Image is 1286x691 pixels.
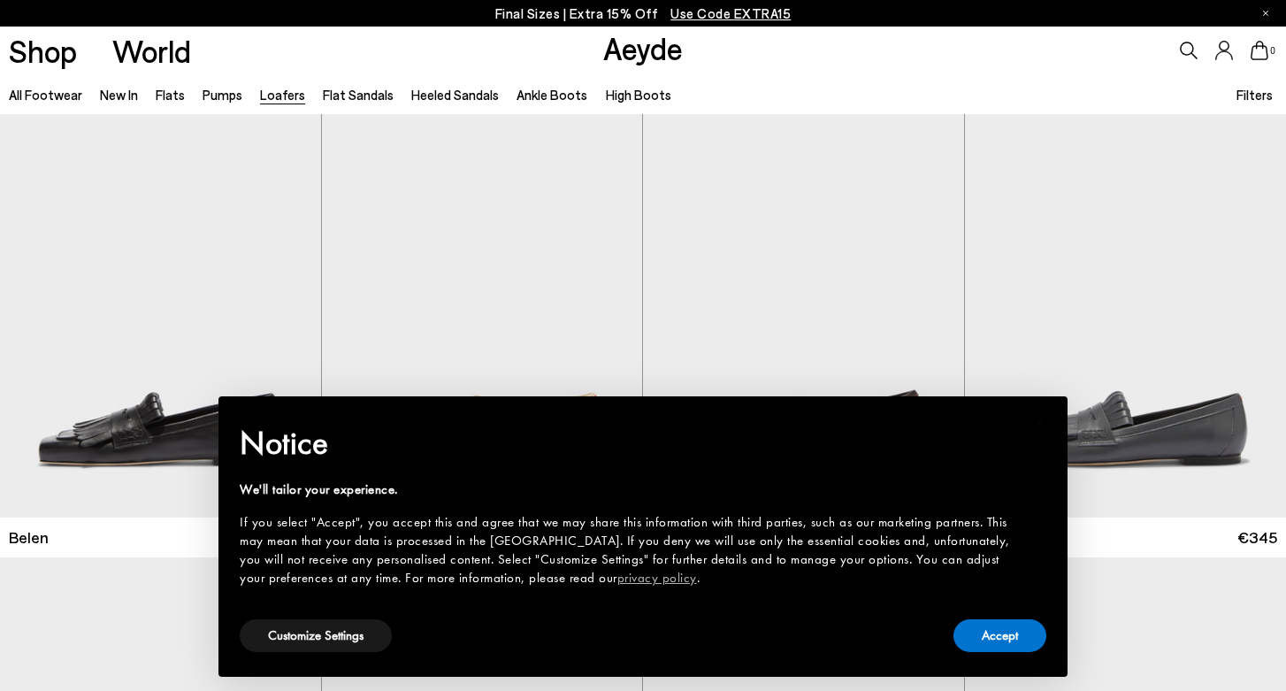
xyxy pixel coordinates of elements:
[1034,409,1045,436] span: ×
[240,420,1018,466] h2: Notice
[240,513,1018,587] div: If you select "Accept", you accept this and agree that we may share this information with third p...
[240,480,1018,499] div: We'll tailor your experience.
[240,619,392,652] button: Customize Settings
[953,619,1046,652] button: Accept
[617,569,697,587] a: privacy policy
[1018,402,1060,444] button: Close this notice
